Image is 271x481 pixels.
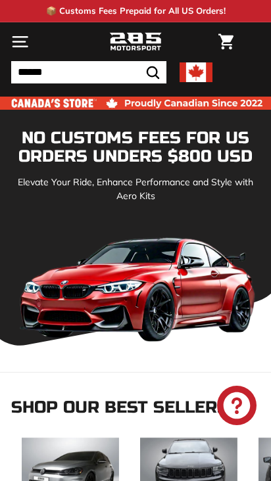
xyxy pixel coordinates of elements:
[11,175,260,203] p: Elevate Your Ride, Enhance Performance and Style with Aero Kits
[11,129,260,166] h1: NO CUSTOMS FEES FOR US ORDERS UNDERS $800 USD
[213,386,260,428] inbox-online-store-chat: Shopify online store chat
[46,5,226,18] p: 📦 Customs Fees Prepaid for All US Orders!
[109,31,162,53] img: Logo_285_Motorsport_areodynamics_components
[11,399,260,417] h2: Shop our Best Sellers
[212,23,240,60] a: Cart
[11,61,166,83] input: Search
